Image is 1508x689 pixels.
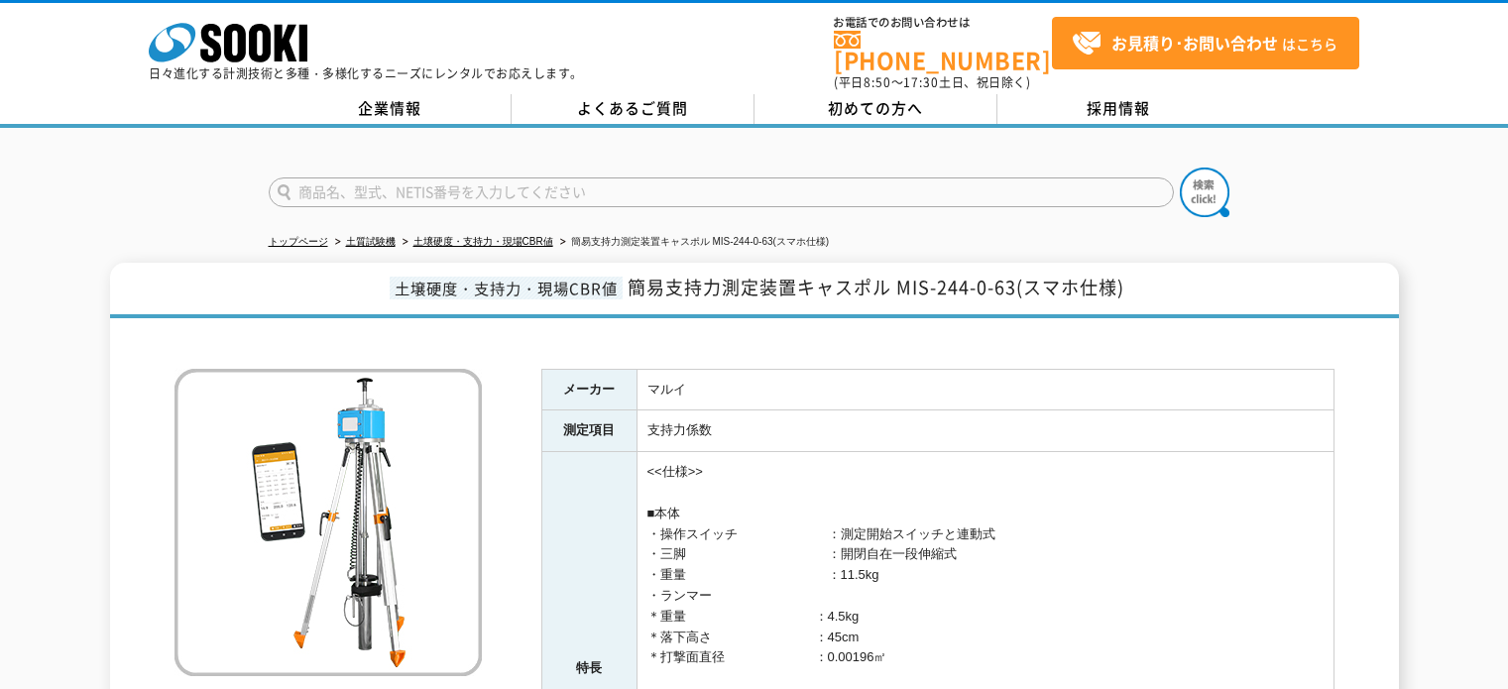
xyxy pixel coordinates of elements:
[834,31,1052,71] a: [PHONE_NUMBER]
[834,73,1030,91] span: (平日 ～ 土日、祝日除く)
[637,369,1334,410] td: マルイ
[269,177,1174,207] input: 商品名、型式、NETIS番号を入力してください
[754,94,997,124] a: 初めての方へ
[864,73,891,91] span: 8:50
[269,94,512,124] a: 企業情報
[346,236,396,247] a: 土質試験機
[828,97,923,119] span: 初めての方へ
[1180,168,1229,217] img: btn_search.png
[149,67,583,79] p: 日々進化する計測技術と多種・多様化するニーズにレンタルでお応えします。
[997,94,1240,124] a: 採用情報
[1052,17,1359,69] a: お見積り･お問い合わせはこちら
[834,17,1052,29] span: お電話でのお問い合わせは
[556,232,830,253] li: 簡易支持力測定装置キャスポル MIS-244-0-63(スマホ仕様)
[628,274,1124,300] span: 簡易支持力測定装置キャスポル MIS-244-0-63(スマホ仕様)
[512,94,754,124] a: よくあるご質問
[413,236,553,247] a: 土壌硬度・支持力・現場CBR値
[390,277,623,299] span: 土壌硬度・支持力・現場CBR値
[1072,29,1337,58] span: はこちら
[1111,31,1278,55] strong: お見積り･お問い合わせ
[903,73,939,91] span: 17:30
[541,369,637,410] th: メーカー
[269,236,328,247] a: トップページ
[637,410,1334,452] td: 支持力係数
[174,369,482,676] img: 簡易支持力測定装置キャスポル MIS-244-0-63(スマホ仕様)
[541,410,637,452] th: 測定項目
